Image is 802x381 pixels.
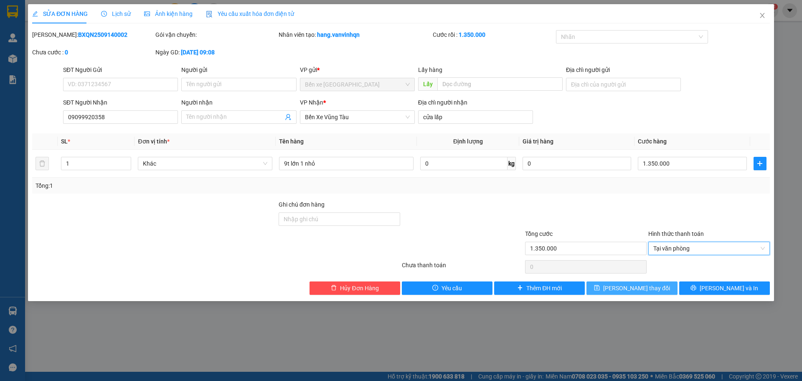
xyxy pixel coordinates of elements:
[401,261,524,275] div: Chưa thanh toán
[418,77,437,91] span: Lấy
[586,281,677,295] button: save[PERSON_NAME] thay đổi
[32,10,88,17] span: SỬA ĐƠN HÀNG
[317,31,360,38] b: hang.vanvinhqn
[594,285,600,292] span: save
[526,284,562,293] span: Thêm ĐH mới
[279,157,414,170] input: VD: Bàn, Ghế
[432,285,438,292] span: exclamation-circle
[508,157,516,170] span: kg
[690,285,696,292] span: printer
[442,284,462,293] span: Yêu cầu
[310,281,400,295] button: deleteHủy Đơn Hàng
[603,284,670,293] span: [PERSON_NAME] thay đổi
[144,11,150,17] span: picture
[566,78,681,91] input: Địa chỉ của người gửi
[331,285,337,292] span: delete
[155,30,277,39] div: Gói vận chuyển:
[759,12,766,19] span: close
[36,181,310,190] div: Tổng: 1
[206,10,294,17] span: Yêu cầu xuất hóa đơn điện tử
[61,138,68,145] span: SL
[700,284,758,293] span: [PERSON_NAME] và In
[279,212,400,226] input: Ghi chú đơn hàng
[32,48,154,57] div: Chưa cước :
[525,230,553,237] span: Tổng cước
[433,30,554,39] div: Cước rồi :
[143,157,267,170] span: Khác
[638,138,667,145] span: Cước hàng
[181,49,215,56] b: [DATE] 09:08
[32,11,38,17] span: edit
[340,284,378,293] span: Hủy Đơn Hàng
[279,138,304,145] span: Tên hàng
[279,30,431,39] div: Nhân viên tạo:
[751,4,774,28] button: Close
[144,10,193,17] span: Ảnh kiện hàng
[78,31,127,38] b: BXQN2509140002
[418,110,533,124] input: Địa chỉ của người nhận
[494,281,585,295] button: plusThêm ĐH mới
[566,65,681,74] div: Địa chỉ người gửi
[418,66,442,73] span: Lấy hàng
[305,78,410,91] span: Bến xe Quảng Ngãi
[453,138,483,145] span: Định lượng
[181,65,296,74] div: Người gửi
[459,31,485,38] b: 1.350.000
[754,157,766,170] button: plus
[206,11,213,18] img: icon
[155,48,277,57] div: Ngày GD:
[679,281,770,295] button: printer[PERSON_NAME] và In
[300,65,415,74] div: VP gửi
[648,230,704,237] label: Hình thức thanh toán
[437,77,563,91] input: Dọc đường
[754,160,766,167] span: plus
[181,98,296,107] div: Người nhận
[305,111,410,123] span: Bến Xe Vũng Tàu
[418,98,533,107] div: Địa chỉ người nhận
[63,65,178,74] div: SĐT Người Gửi
[285,114,292,120] span: user-add
[517,285,523,292] span: plus
[300,99,323,106] span: VP Nhận
[101,10,131,17] span: Lịch sử
[523,138,553,145] span: Giá trị hàng
[63,98,178,107] div: SĐT Người Nhận
[138,138,169,145] span: Đơn vị tính
[32,30,154,39] div: [PERSON_NAME]:
[36,157,49,170] button: delete
[101,11,107,17] span: clock-circle
[653,242,765,255] span: Tại văn phòng
[402,281,492,295] button: exclamation-circleYêu cầu
[279,201,325,208] label: Ghi chú đơn hàng
[65,49,68,56] b: 0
